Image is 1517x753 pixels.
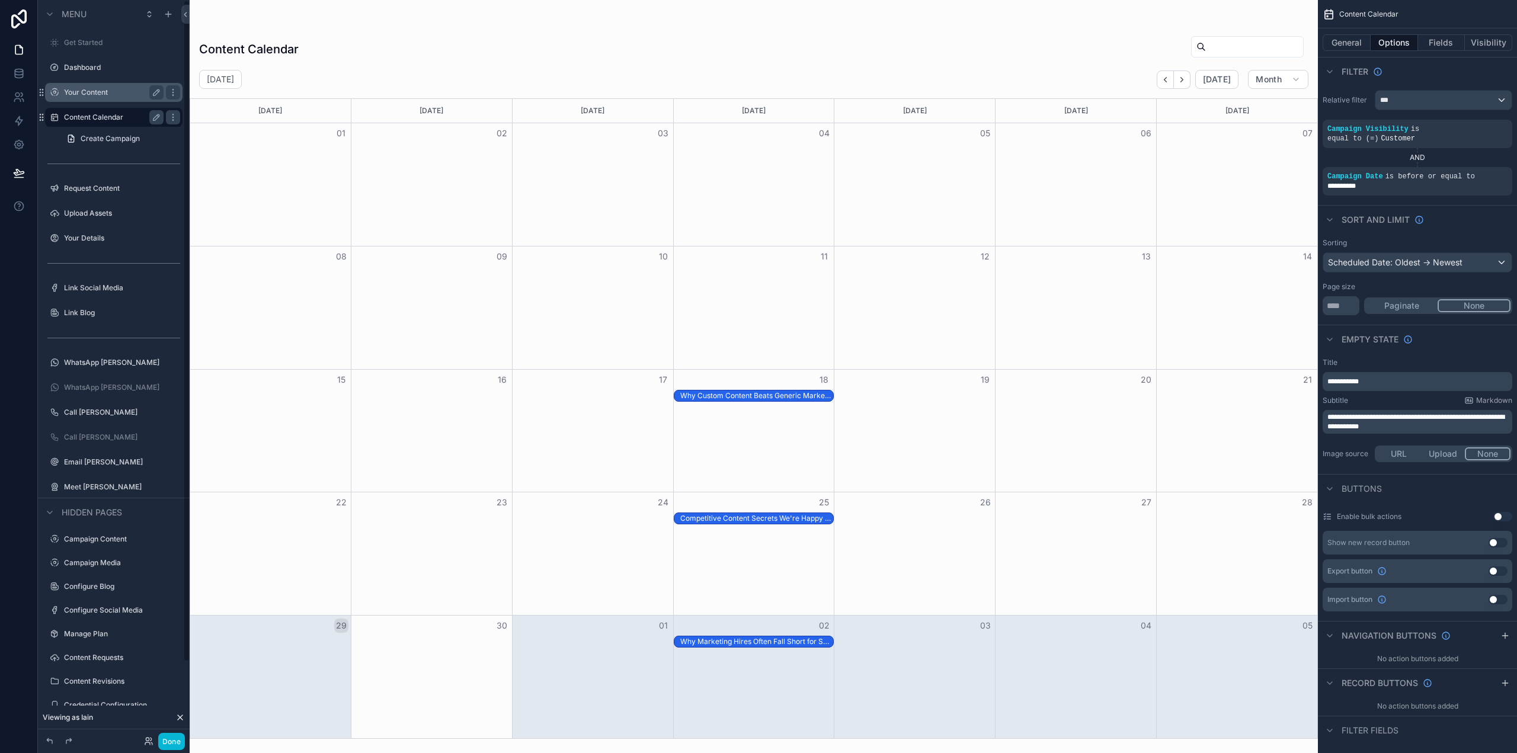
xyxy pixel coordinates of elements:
label: Call [PERSON_NAME] [64,432,180,442]
span: Filter [1342,66,1368,78]
label: Campaign Content [64,534,180,544]
span: Sort And Limit [1342,214,1410,226]
button: 18 [817,373,831,387]
span: Campaign Date [1327,172,1383,181]
label: Dashboard [64,63,180,72]
span: Markdown [1476,396,1512,405]
label: Email [PERSON_NAME] [64,457,180,467]
label: Manage Plan [64,629,180,639]
span: Buttons [1342,483,1382,495]
button: Paginate [1366,299,1438,312]
div: Why Custom Content Beats Generic Marketing Every Time [680,391,833,400]
button: None [1438,299,1510,312]
button: Visibility [1465,34,1512,51]
div: Competitive Content Secrets We're Happy to Share [680,513,833,524]
button: 06 [1139,126,1153,140]
button: 11 [817,249,831,264]
button: 24 [656,495,670,510]
span: Import button [1327,595,1372,604]
label: Campaign Media [64,558,180,568]
button: 25 [817,495,831,510]
span: Hidden pages [62,507,122,518]
button: 29 [334,619,348,633]
button: 07 [1300,126,1314,140]
button: Upload [1421,447,1465,460]
span: Menu [62,8,87,20]
div: Why Marketing Hires Often Fall Short for SMBs [680,637,833,646]
label: Content Calendar [64,113,159,122]
div: scrollable content [1323,410,1512,434]
label: Credential Configuration [64,700,180,710]
span: is before or equal to [1385,172,1475,181]
label: Upload Assets [64,209,180,218]
a: Link Blog [64,308,180,318]
span: Navigation buttons [1342,630,1436,642]
label: Configure Blog [64,582,180,591]
label: Request Content [64,184,180,193]
label: Your Details [64,233,180,243]
button: 16 [495,373,509,387]
button: 01 [656,619,670,633]
div: No action buttons added [1318,649,1517,668]
label: WhatsApp [PERSON_NAME] [64,358,180,367]
div: Competitive Content Secrets We're Happy to Share [680,514,833,523]
button: Options [1371,34,1418,51]
label: Content Revisions [64,677,180,686]
div: AND [1323,153,1512,162]
button: 17 [656,373,670,387]
button: 02 [817,619,831,633]
label: Link Social Media [64,283,180,293]
button: 14 [1300,249,1314,264]
a: Content Requests [64,653,180,662]
a: Meet [PERSON_NAME] [64,482,180,492]
button: General [1323,34,1371,51]
button: 02 [495,126,509,140]
button: 27 [1139,495,1153,510]
span: Viewing as Iain [43,713,93,722]
label: Title [1323,358,1337,367]
button: 03 [656,126,670,140]
button: 12 [978,249,993,264]
label: Your Content [64,88,159,97]
label: Enable bulk actions [1337,512,1401,521]
button: 19 [978,373,993,387]
button: Done [158,733,185,750]
button: 30 [495,619,509,633]
label: Configure Social Media [64,605,180,615]
label: Sorting [1323,238,1347,248]
div: Scheduled Date: Oldest -> Newest [1323,253,1512,272]
button: 09 [495,249,509,264]
button: 03 [978,619,993,633]
label: Call [PERSON_NAME] [64,408,180,417]
button: 21 [1300,373,1314,387]
button: 05 [1300,619,1314,633]
a: Markdown [1464,396,1512,405]
a: Get Started [64,38,180,47]
button: 23 [495,495,509,510]
span: Customer [1381,134,1415,143]
label: Relative filter [1323,95,1370,105]
button: 13 [1139,249,1153,264]
button: 10 [656,249,670,264]
label: Subtitle [1323,396,1348,405]
label: WhatsApp [PERSON_NAME] [64,383,180,392]
button: 28 [1300,495,1314,510]
button: 04 [1139,619,1153,633]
